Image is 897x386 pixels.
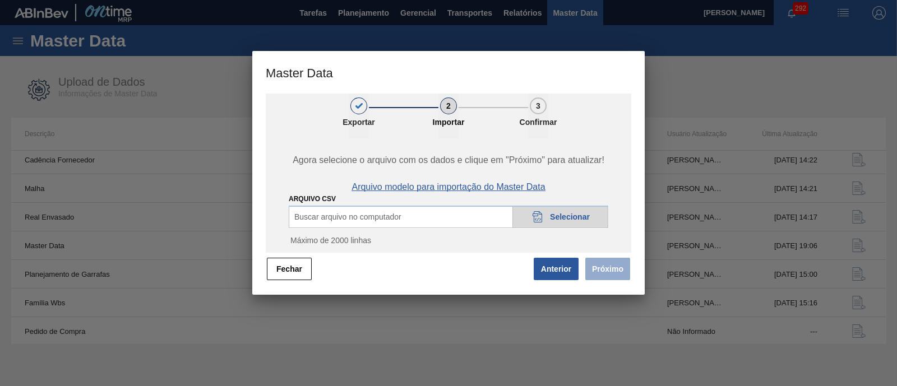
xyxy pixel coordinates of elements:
span: Selecionar [550,212,590,221]
span: Buscar arquivo no computador [294,212,401,221]
div: 1 [350,97,367,114]
label: ARQUIVO CSV [289,195,336,203]
p: Máximo de 2000 linhas [289,236,608,245]
span: Arquivo modelo para importação do Master Data [352,182,545,192]
h3: Master Data [252,51,645,94]
p: Exportar [331,118,387,127]
span: Agora selecione o arquivo com os dados e clique em "Próximo" para atualizar! [279,155,618,165]
button: Anterior [534,258,579,280]
p: Importar [420,118,477,127]
p: Confirmar [510,118,566,127]
button: Fechar [267,258,312,280]
div: 2 [440,97,457,114]
button: 2Importar [438,94,459,138]
div: 3 [530,97,547,114]
button: 1Exportar [349,94,369,138]
button: 3Confirmar [528,94,548,138]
